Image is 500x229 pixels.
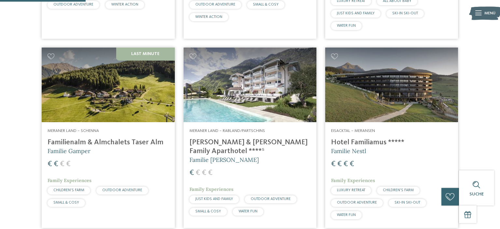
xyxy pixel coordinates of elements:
[253,3,279,7] span: SMALL & COSY
[350,160,354,168] span: €
[383,188,414,192] span: CHILDREN’S FARM
[337,24,356,28] span: WATER FUN
[66,160,71,168] span: €
[325,48,458,228] a: Familienhotels gesucht? Hier findet ihr die besten! Eisacktal – Meransen Hotel Familiamus ***** F...
[251,197,291,201] span: OUTDOOR ADVENTURE
[189,138,311,156] h4: [PERSON_NAME] & [PERSON_NAME] Family Aparthotel ****ˢ
[392,11,418,15] span: SKI-IN SKI-OUT
[195,209,221,213] span: SMALL & COSY
[53,3,93,7] span: OUTDOOR ADVENTURE
[189,156,259,164] span: Familie [PERSON_NAME]
[48,178,91,183] span: Family Experiences
[42,48,174,228] a: Familienhotels gesucht? Hier findet ihr die besten! Last Minute Meraner Land – Schenna Familienal...
[208,169,213,177] span: €
[102,188,142,192] span: OUTDOOR ADVENTURE
[42,48,174,122] img: Familienhotels gesucht? Hier findet ihr die besten!
[202,169,206,177] span: €
[331,160,336,168] span: €
[48,147,90,155] span: Familie Gamper
[196,169,200,177] span: €
[337,213,356,217] span: WATER FUN
[184,48,316,122] img: Familienhotels gesucht? Hier findet ihr die besten!
[60,160,64,168] span: €
[48,138,169,147] h4: Familienalm & Almchalets Taser Alm
[325,48,458,122] img: Familienhotels gesucht? Hier findet ihr die besten!
[337,201,377,205] span: OUTDOOR ADVENTURE
[189,129,265,133] span: Meraner Land – Rabland/Partschins
[343,160,348,168] span: €
[331,147,366,155] span: Familie Nestl
[331,129,375,133] span: Eisacktal – Meransen
[48,160,52,168] span: €
[195,197,233,201] span: JUST KIDS AND FAMILY
[184,48,316,228] a: Familienhotels gesucht? Hier findet ihr die besten! Meraner Land – Rabland/Partschins [PERSON_NAM...
[469,192,484,196] span: Suche
[189,169,194,177] span: €
[53,201,79,205] span: SMALL & COSY
[337,188,365,192] span: LUXURY RETREAT
[54,160,58,168] span: €
[337,11,375,15] span: JUST KIDS AND FAMILY
[195,3,235,7] span: OUTDOOR ADVENTURE
[189,186,233,192] span: Family Experiences
[331,178,375,183] span: Family Experiences
[53,188,84,192] span: CHILDREN’S FARM
[395,201,420,205] span: SKI-IN SKI-OUT
[111,3,138,7] span: WINTER ACTION
[337,160,342,168] span: €
[239,209,257,213] span: WATER FUN
[195,15,222,19] span: WINTER ACTION
[48,129,99,133] span: Meraner Land – Schenna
